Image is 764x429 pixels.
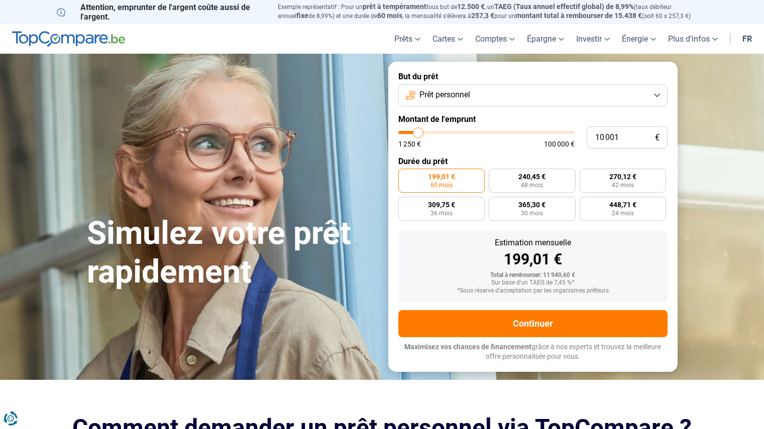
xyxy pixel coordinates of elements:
[612,210,634,216] span: 24 mois
[398,140,421,148] span: 1 250 €
[655,133,660,142] span: €
[12,31,125,47] img: TopCompare
[406,239,660,247] div: Estimation mensuelle
[609,201,636,208] span: 448,71 €
[419,89,470,100] span: Prêt personnel
[363,3,426,11] span: prêt à tempérament
[398,84,668,106] button: Prêt personnel
[430,210,453,216] span: 36 mois
[278,3,708,21] p: Exemple représentatif : Pour un tous but de , un (taux débiteur annuel de 8,99%) et une durée de ...
[296,12,308,20] span: fixe
[609,173,636,180] span: 270,12 €
[406,272,660,279] div: Total à rembourser: 11 940,60 €
[406,252,660,267] div: 199,01 €
[404,343,531,351] span: Maximisez vos chances de financement
[515,12,642,20] span: montant total à rembourser de 15.438 €
[57,3,266,22] p: Attention, emprunter de l'argent coûte aussi de l'argent.
[471,12,494,20] span: 257,3 €
[494,3,634,11] span: TAEG (Taux annuel effectif global) de 8,99%
[518,201,545,208] span: 365,30 €
[430,182,453,188] span: 60 mois
[521,24,570,54] a: Épargne
[377,12,402,20] span: 60 mois
[521,182,543,188] span: 48 mois
[87,214,376,292] h1: Simulez votre prêt rapidement
[469,24,521,54] a: Comptes
[518,173,545,180] span: 240,45 €
[521,210,543,216] span: 30 mois
[406,279,660,287] div: Sur base d'un TAEG de 7,45 %*
[616,24,662,54] a: Énergie
[398,310,668,337] button: Continuer
[398,342,668,362] p: grâce à nos experts et trouvez la meilleure offre personnalisée pour vous.
[662,24,724,54] a: Plus d'infos
[544,140,575,148] span: 100 000 €
[428,173,455,180] span: 199,01 €
[570,24,616,54] a: Investir
[398,157,668,166] label: Durée du prêt
[398,72,668,81] label: But du prêt
[398,114,668,124] label: Montant de l'emprunt
[428,201,455,208] span: 309,75 €
[388,24,426,54] a: Prêts
[406,288,660,295] div: *Sous réserve d'acceptation par les organismes prêteurs
[457,3,485,11] span: 12.500 €
[736,24,758,54] a: fr
[426,24,469,54] a: Cartes
[612,182,634,188] span: 42 mois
